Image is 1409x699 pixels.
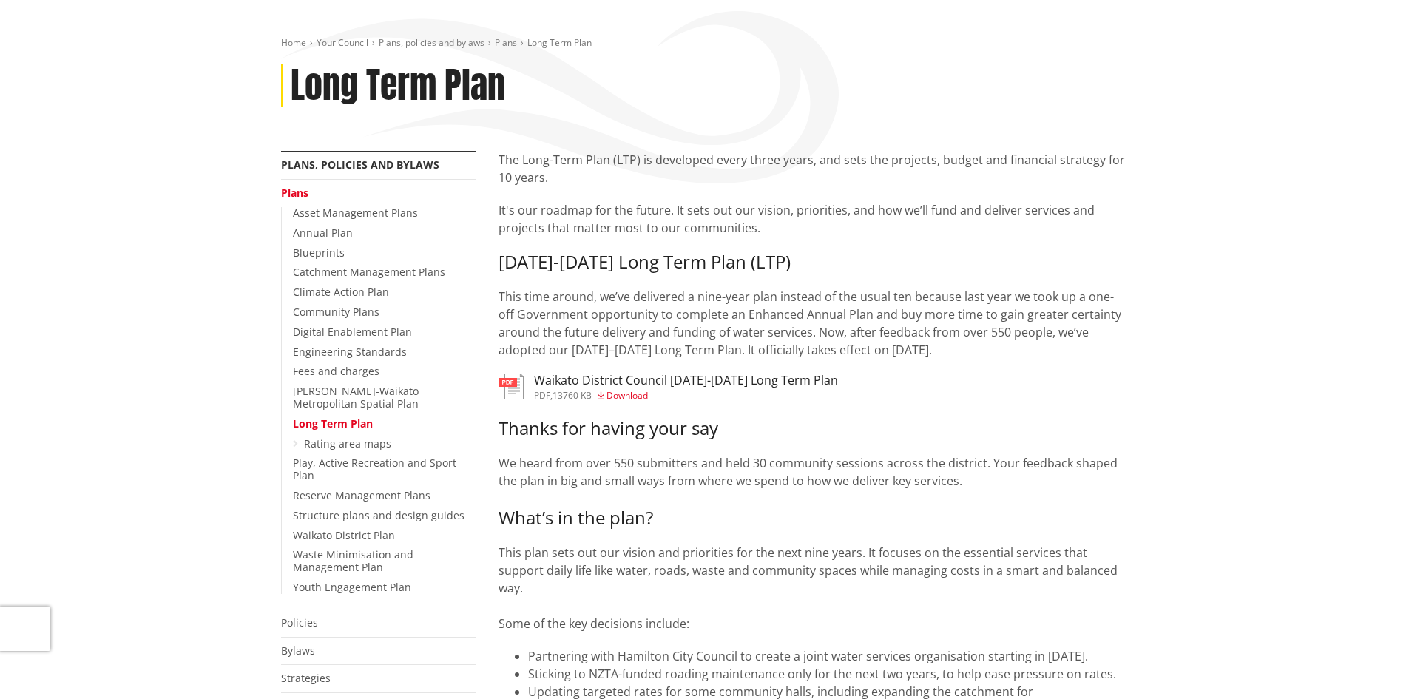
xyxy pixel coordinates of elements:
a: Catchment Management Plans [293,265,445,279]
h3: [DATE]-[DATE] Long Term Plan (LTP) [499,251,1129,273]
a: Engineering Standards [293,345,407,359]
a: Plans [495,36,517,49]
a: Community Plans [293,305,379,319]
h3: Thanks for having your say [499,418,1129,439]
p: The Long-Term Plan (LTP) is developed every three years, and sets the projects, budget and financ... [499,151,1129,186]
span: 13760 KB [553,389,592,402]
a: Plans, policies and bylaws [379,36,484,49]
span: We heard from over 550 submitters and held 30 community sessions across the district. Your feedba... [499,455,1118,489]
a: Home [281,36,306,49]
a: Waikato District Council [DATE]-[DATE] Long Term Plan pdf,13760 KB Download [499,374,838,400]
a: Reserve Management Plans [293,488,430,502]
a: [PERSON_NAME]-Waikato Metropolitan Spatial Plan [293,384,419,411]
a: Plans [281,186,308,200]
a: Structure plans and design guides [293,508,464,522]
a: Asset Management Plans [293,206,418,220]
a: Waikato District Plan [293,528,395,542]
span: Partnering with Hamilton City Council to create a joint water services organisation starting in [... [528,648,1088,664]
a: Rating area maps [304,436,391,450]
a: Policies [281,615,318,629]
a: Play, Active Recreation and Sport Plan [293,456,456,482]
div: , [534,391,838,400]
a: Bylaws [281,644,315,658]
a: Fees and charges [293,364,379,378]
a: Your Council [317,36,368,49]
p: This time around, we’ve delivered a nine-year plan instead of the usual ten because last year we ... [499,288,1129,359]
span: Long Term Plan [527,36,592,49]
a: Strategies [281,671,331,685]
iframe: Messenger Launcher [1341,637,1394,690]
a: Digital Enablement Plan [293,325,412,339]
a: Annual Plan [293,226,353,240]
a: Blueprints [293,246,345,260]
h3: Waikato District Council [DATE]-[DATE] Long Term Plan [534,374,838,388]
p: Some of the key decisions include: [499,615,1129,632]
span: This plan sets out our vision and priorities for the next nine years. It focuses on the essential... [499,544,1118,596]
span: Download [606,389,648,402]
nav: breadcrumb [281,37,1129,50]
a: Climate Action Plan [293,285,389,299]
span: pdf [534,389,550,402]
h1: Long Term Plan [291,64,505,107]
p: It's our roadmap for the future. It sets out our vision, priorities, and how we’ll fund and deliv... [499,201,1129,237]
li: Sticking to NZTA-funded roading maintenance only for the next two years, to help ease pressure on... [528,665,1129,683]
h3: What’s in the plan? [499,507,1129,529]
img: document-pdf.svg [499,374,524,399]
a: Long Term Plan [293,416,373,430]
a: Plans, policies and bylaws [281,158,439,172]
a: Waste Minimisation and Management Plan [293,547,413,574]
a: Youth Engagement Plan [293,580,411,594]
